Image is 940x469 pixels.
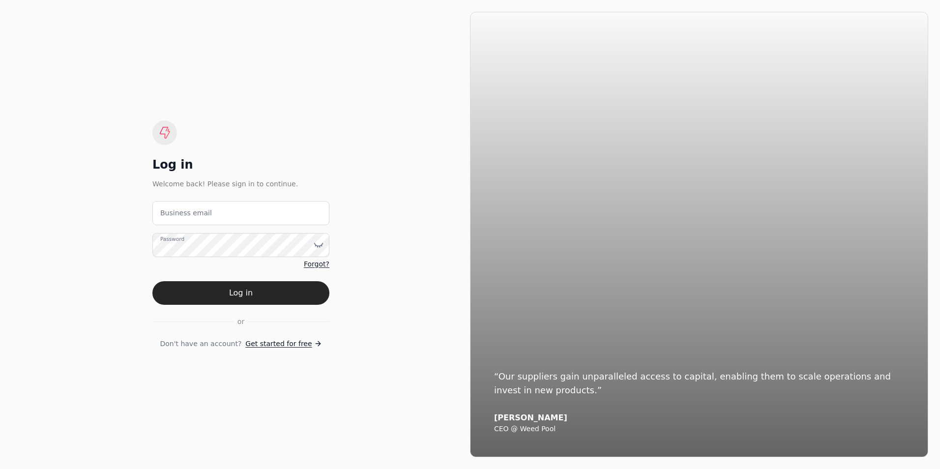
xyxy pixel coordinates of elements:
[245,339,312,349] span: Get started for free
[237,317,244,327] span: or
[160,339,241,349] span: Don't have an account?
[152,157,329,173] div: Log in
[494,425,904,434] div: CEO @ Weed Pool
[494,370,904,397] div: “Our suppliers gain unparalleled access to capital, enabling them to scale operations and invest ...
[160,208,212,218] label: Business email
[152,178,329,189] div: Welcome back! Please sign in to continue.
[494,413,904,423] div: [PERSON_NAME]
[304,259,329,269] a: Forgot?
[160,235,184,243] label: Password
[245,339,322,349] a: Get started for free
[152,281,329,305] button: Log in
